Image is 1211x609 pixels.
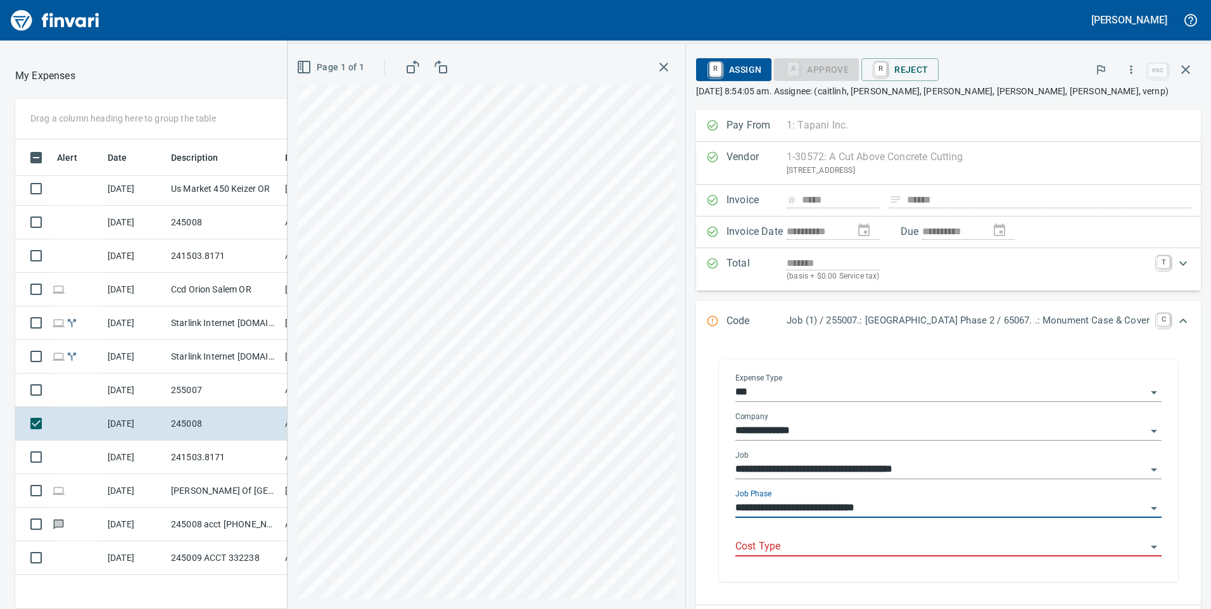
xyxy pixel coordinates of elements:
span: Assign [706,59,761,80]
td: 245008 [166,206,280,239]
span: Description [171,150,235,165]
td: [DATE] [103,441,166,474]
span: Description [171,150,219,165]
td: AP Invoices [280,239,375,273]
a: R [875,62,887,76]
td: [DATE] [103,306,166,340]
a: T [1157,256,1170,268]
button: Open [1145,499,1163,517]
td: AP Invoices [280,508,375,541]
div: Cost Type required [774,63,859,74]
td: AP Invoices [280,206,375,239]
p: [DATE] 8:54:05 am. Assignee: (caitlinh, [PERSON_NAME], [PERSON_NAME], [PERSON_NAME], [PERSON_NAME... [696,85,1201,97]
label: Company [735,413,768,420]
span: Online transaction [52,285,65,293]
span: Has messages [52,520,65,528]
td: [DATE] [103,374,166,407]
td: AP Invoices [280,441,375,474]
td: [DATE] [103,206,166,239]
nav: breadcrumb [15,68,75,84]
div: Expand [696,248,1201,291]
td: [PERSON_NAME] [280,340,375,374]
td: [PERSON_NAME] [280,474,375,508]
button: Page 1 of 1 [294,56,369,79]
button: RAssign [696,58,771,81]
span: Split transaction [65,352,79,360]
button: RReject [861,58,938,81]
span: Alert [57,150,94,165]
p: Total [726,256,787,283]
td: [DATE] [103,474,166,508]
button: Open [1145,461,1163,479]
span: Employee [285,150,342,165]
button: Open [1145,538,1163,556]
a: C [1157,313,1170,326]
td: [DATE] [103,340,166,374]
img: Finvari [8,5,103,35]
button: [PERSON_NAME] [1088,10,1170,30]
td: 255007 [166,374,280,407]
button: Open [1145,422,1163,440]
td: AP Invoices [280,541,375,575]
span: Employee [285,150,326,165]
button: More [1117,56,1145,84]
span: Online transaction [52,486,65,494]
span: Online transaction [52,318,65,327]
span: Split transaction [65,318,79,327]
td: [DATE] [103,508,166,541]
span: Close invoice [1145,54,1201,85]
td: AP Invoices [280,374,375,407]
td: [DATE] [103,239,166,273]
td: 241503.8171 [166,441,280,474]
button: Flag [1087,56,1115,84]
label: Job Phase [735,490,771,498]
span: Page 1 of 1 [299,60,364,75]
td: 245008 acct [PHONE_NUMBER] [166,508,280,541]
td: Starlink Internet [DOMAIN_NAME] CA - [PERSON_NAME] [166,306,280,340]
p: Drag a column heading here to group the table [30,112,216,125]
button: Open [1145,384,1163,401]
td: [PERSON_NAME] Of [GEOGRAPHIC_DATA] [GEOGRAPHIC_DATA] [166,474,280,508]
td: [DATE] [103,407,166,441]
label: Job [735,451,749,459]
td: 245009 ACCT 332238 [166,541,280,575]
td: Us Market 450 Keizer OR [166,172,280,206]
td: [DATE] [103,172,166,206]
td: Ccd Orion Salem OR [166,273,280,306]
td: [PERSON_NAME] [280,172,375,206]
span: Reject [872,59,928,80]
p: Job (1) / 255007.: [GEOGRAPHIC_DATA] Phase 2 / 65067. .: Monument Case & Cover [787,313,1150,328]
h5: [PERSON_NAME] [1091,13,1167,27]
td: 245008 [166,407,280,441]
p: My Expenses [15,68,75,84]
span: Online transaction [52,352,65,360]
td: [PERSON_NAME] [280,306,375,340]
a: R [709,62,721,76]
p: Code [726,313,787,330]
td: [PERSON_NAME] [280,273,375,306]
td: [DATE] [103,273,166,306]
p: (basis + $0.00 Service tax) [787,270,1150,283]
td: Starlink Internet [DOMAIN_NAME] CA - Willow [166,340,280,374]
td: AP Invoices [280,407,375,441]
span: Alert [57,150,77,165]
span: Date [108,150,144,165]
td: [DATE] [103,541,166,575]
td: 241503.8171 [166,239,280,273]
label: Expense Type [735,374,782,382]
a: esc [1148,63,1167,77]
span: Date [108,150,127,165]
div: Expand [696,301,1201,342]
